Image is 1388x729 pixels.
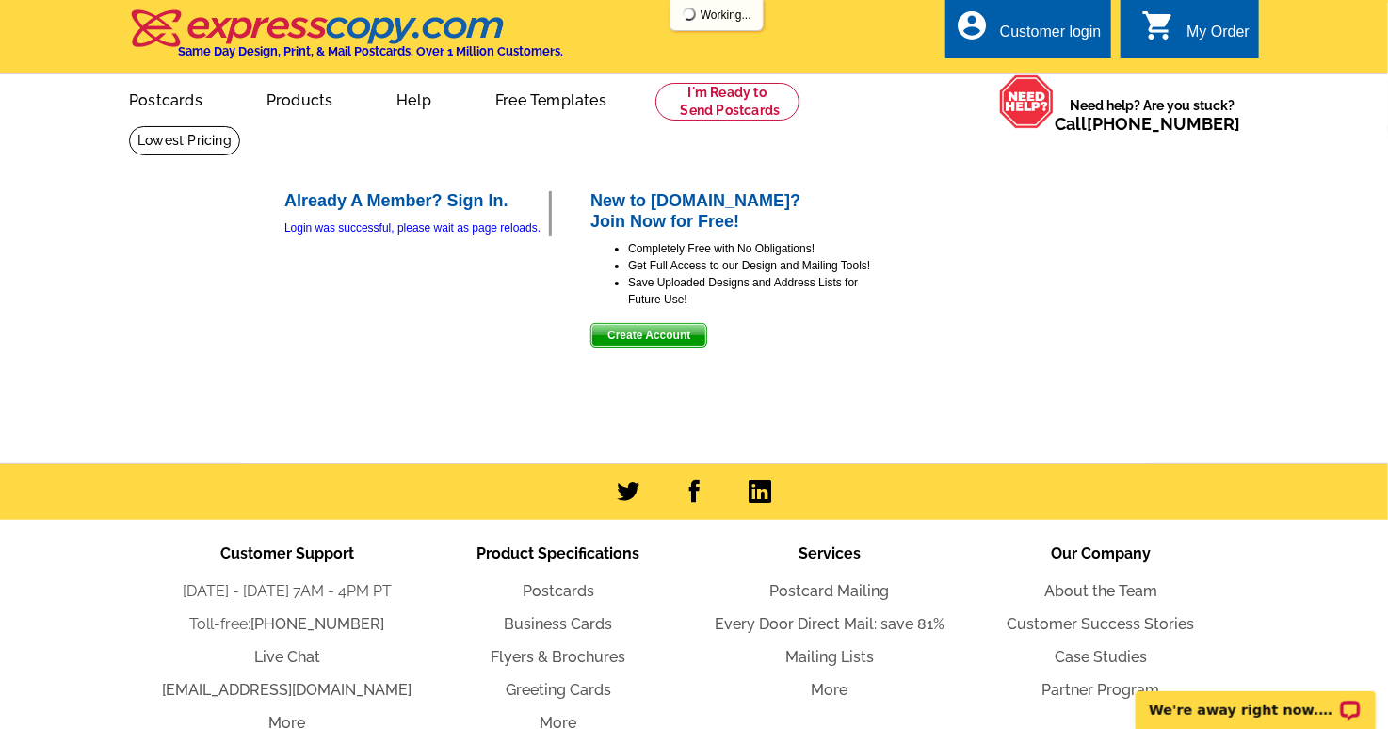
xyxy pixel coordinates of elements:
a: More [812,681,848,699]
img: help [999,74,1055,129]
span: Product Specifications [477,544,640,562]
li: Completely Free with No Obligations! [628,240,873,257]
a: Postcards [99,76,233,121]
a: [PHONE_NUMBER] [251,615,385,633]
a: Free Templates [465,76,637,121]
a: Mailing Lists [785,648,874,666]
span: Need help? Are you stuck? [1055,96,1250,134]
span: Our Company [1051,544,1151,562]
span: Services [799,544,861,562]
li: Save Uploaded Designs and Address Lists for Future Use! [628,274,873,308]
div: Customer login [1000,24,1102,50]
div: My Order [1186,24,1250,50]
li: Get Full Access to our Design and Mailing Tools! [628,257,873,274]
a: Flyers & Brochures [492,648,626,666]
h2: New to [DOMAIN_NAME]? Join Now for Free! [590,191,873,232]
a: Postcard Mailing [770,582,890,600]
a: account_circle Customer login [955,21,1102,44]
a: Customer Success Stories [1008,615,1195,633]
button: Create Account [590,323,707,348]
span: Create Account [591,324,706,347]
div: Login was successful, please wait as page reloads. [284,219,549,236]
a: Every Door Direct Mail: save 81% [715,615,944,633]
a: Business Cards [505,615,613,633]
iframe: LiveChat chat widget [1123,670,1388,729]
img: loading... [682,7,697,22]
h4: Same Day Design, Print, & Mail Postcards. Over 1 Million Customers. [178,44,563,58]
a: Products [236,76,363,121]
a: Case Studies [1055,648,1147,666]
a: shopping_cart My Order [1141,21,1250,44]
a: About the Team [1044,582,1157,600]
i: account_circle [955,8,989,42]
a: [EMAIL_ADDRESS][DOMAIN_NAME] [163,681,412,699]
a: Partner Program [1042,681,1160,699]
span: Call [1055,114,1240,134]
li: [DATE] - [DATE] 7AM - 4PM PT [152,580,423,603]
a: [PHONE_NUMBER] [1087,114,1240,134]
a: Same Day Design, Print, & Mail Postcards. Over 1 Million Customers. [129,23,563,58]
a: Live Chat [254,648,320,666]
a: Help [366,76,461,121]
span: Customer Support [220,544,354,562]
a: Postcards [523,582,594,600]
h2: Already A Member? Sign In. [284,191,549,212]
i: shopping_cart [1141,8,1175,42]
a: Greeting Cards [506,681,611,699]
li: Toll-free: [152,613,423,636]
